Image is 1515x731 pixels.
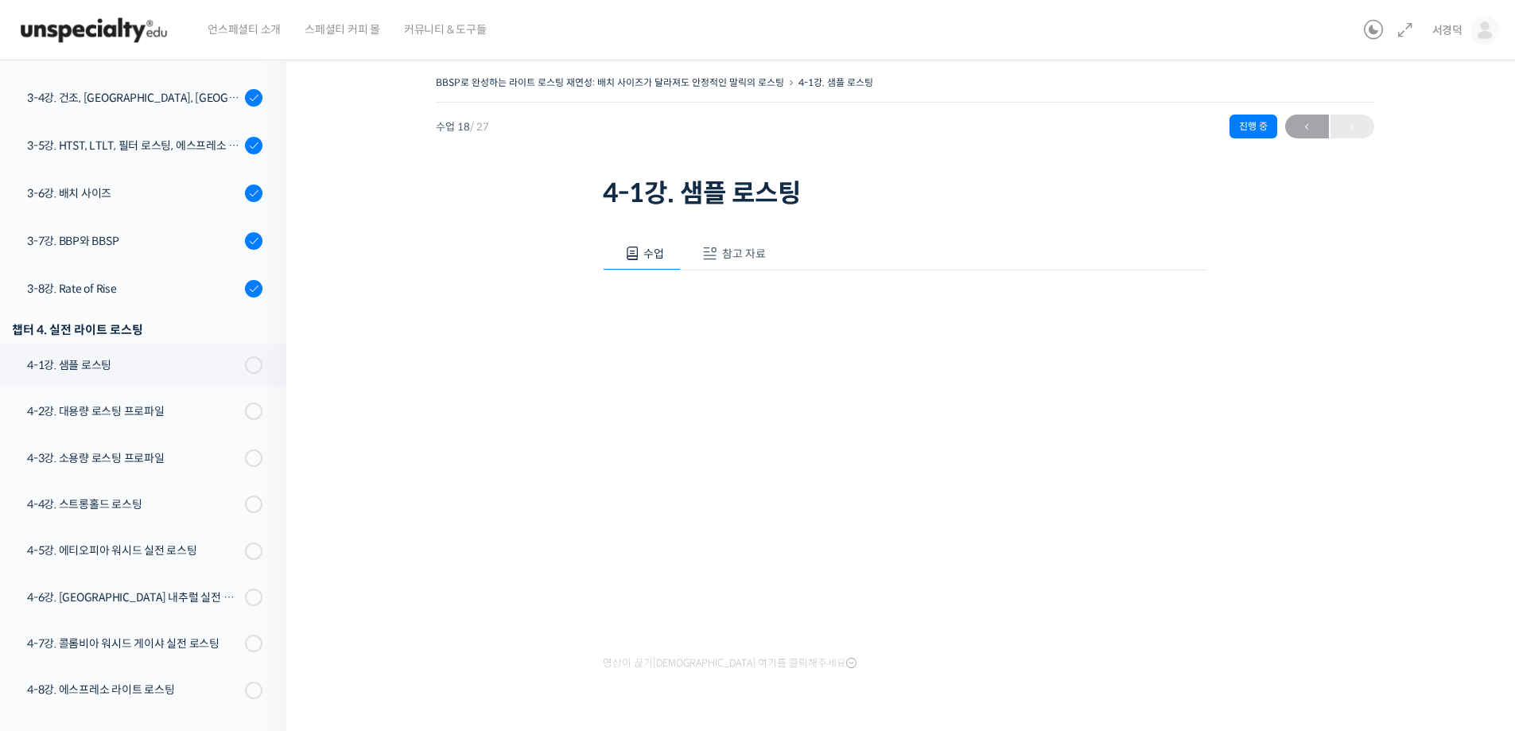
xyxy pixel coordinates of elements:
[146,529,165,542] span: 대화
[246,528,265,541] span: 설정
[5,504,105,544] a: 홈
[50,528,60,541] span: 홈
[105,504,205,544] a: 대화
[205,504,305,544] a: 설정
